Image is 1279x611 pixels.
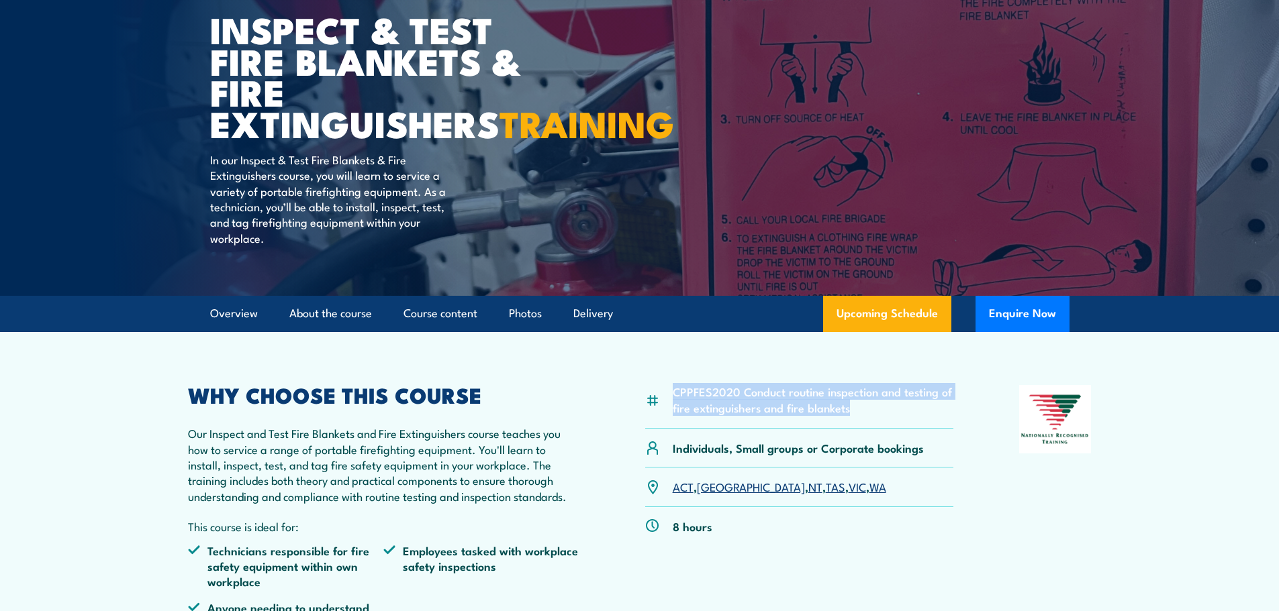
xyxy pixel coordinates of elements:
[383,543,579,590] li: Employees tasked with workplace safety inspections
[289,296,372,331] a: About the course
[188,425,580,504] p: Our Inspect and Test Fire Blankets and Fire Extinguishers course teaches you how to service a ran...
[188,385,580,404] h2: WHY CHOOSE THIS COURSE
[673,479,886,494] p: , , , , ,
[808,478,822,494] a: NT
[509,296,542,331] a: Photos
[826,478,845,494] a: TAS
[210,13,542,139] h1: Inspect & Test Fire Blankets & Fire Extinguishers
[404,296,477,331] a: Course content
[1019,385,1092,453] img: Nationally Recognised Training logo.
[500,95,674,150] strong: TRAINING
[869,478,886,494] a: WA
[976,296,1070,332] button: Enquire Now
[188,518,580,534] p: This course is ideal for:
[210,296,258,331] a: Overview
[823,296,951,332] a: Upcoming Schedule
[573,296,613,331] a: Delivery
[673,384,954,415] li: CPPFES2020 Conduct routine inspection and testing of fire extinguishers and fire blankets
[673,440,924,455] p: Individuals, Small groups or Corporate bookings
[849,478,866,494] a: VIC
[188,543,384,590] li: Technicians responsible for fire safety equipment within own workplace
[210,152,455,245] p: In our Inspect & Test Fire Blankets & Fire Extinguishers course, you will learn to service a vari...
[673,518,712,534] p: 8 hours
[673,478,694,494] a: ACT
[697,478,805,494] a: [GEOGRAPHIC_DATA]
